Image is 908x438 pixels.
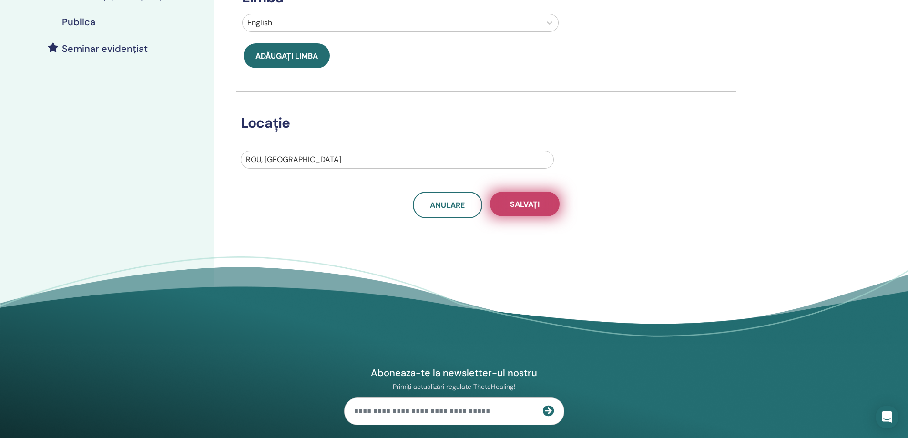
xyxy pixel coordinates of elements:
[344,382,564,391] p: Primiți actualizări regulate ThetaHealing!
[62,16,95,28] h4: Publica
[344,367,564,379] h4: Aboneaza-te la newsletter-ul nostru
[510,199,540,209] span: Salvați
[413,192,482,218] a: Anulare
[255,51,318,61] span: Adăugați limba
[430,200,465,210] span: Anulare
[244,43,330,68] button: Adăugați limba
[490,192,560,216] button: Salvați
[62,43,148,54] h4: Seminar evidențiat
[235,114,723,132] h3: Locație
[876,406,898,428] div: Open Intercom Messenger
